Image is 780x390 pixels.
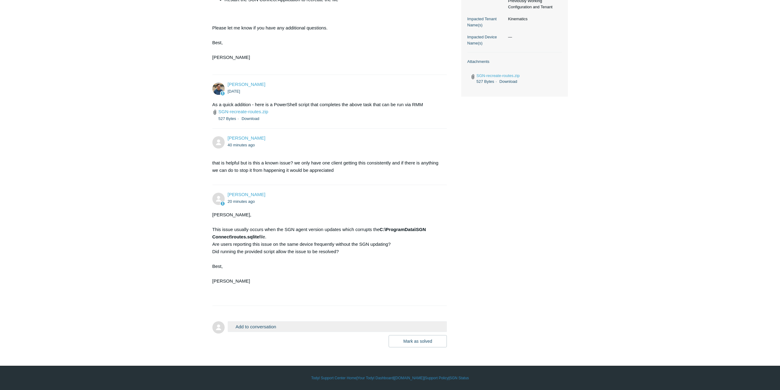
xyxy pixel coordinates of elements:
[219,116,240,121] span: 527 Bytes
[394,375,424,381] a: [DOMAIN_NAME]
[212,211,441,299] div: [PERSON_NAME], This issue usually occurs when the SGN agent version updates which corrupts the fi...
[467,34,505,46] dt: Impacted Device Name(s)
[505,16,562,22] dd: Kinematics
[450,375,469,381] a: SGN Status
[228,192,265,197] span: Kris Haire
[212,159,441,174] p: that is helpful but is this a known issue? we only have one client getting this consistently and ...
[477,73,520,78] a: SGN-recreate-routes.zip
[425,375,448,381] a: Support Policy
[228,192,265,197] a: [PERSON_NAME]
[242,116,259,121] a: Download
[228,143,255,147] time: 08/21/2025, 15:03
[228,82,265,87] span: Spencer Grissom
[228,199,255,204] time: 08/21/2025, 15:23
[228,321,447,332] button: Add to conversation
[357,375,393,381] a: Your Todyl Dashboard
[389,335,447,347] button: Mark as solved
[228,135,265,141] span: Rolando Tamayo
[467,59,562,65] dt: Attachments
[228,82,265,87] a: [PERSON_NAME]
[212,375,568,381] div: | | | |
[477,79,498,84] span: 527 Bytes
[228,135,265,141] a: [PERSON_NAME]
[505,34,562,40] dd: —
[219,109,268,114] a: SGN-recreate-routes.zip
[228,89,240,94] time: 08/12/2025, 16:51
[500,79,517,84] a: Download
[212,101,441,108] div: As a quick addition - here is a PowerShell script that completes the above task that can be run v...
[311,375,356,381] a: Todyl Support Center Home
[212,227,426,239] strong: C:\ProgramData\SGN Connect\routes.sqlite
[467,16,505,28] dt: Impacted Tenant Name(s)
